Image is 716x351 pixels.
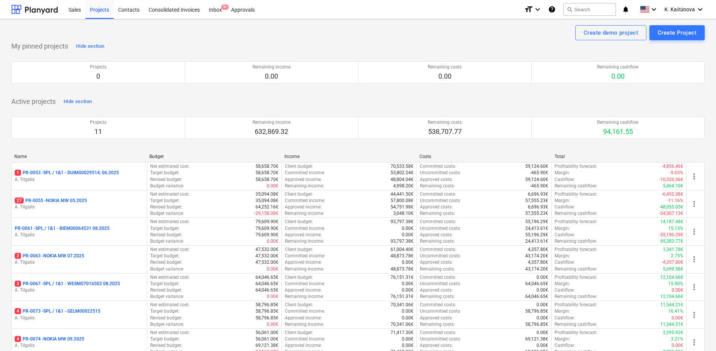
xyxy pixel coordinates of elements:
p: 0.00€ [672,315,683,321]
p: A. Tilgalis [15,287,144,293]
p: -10,320.56€ [659,176,683,183]
p: Uncommitted costs : [420,225,461,232]
p: Target budget : [150,308,179,315]
p: Revised budget : [150,176,182,183]
p: Remaining cashflow : [555,321,597,328]
p: 47,532.00€ [255,259,278,266]
p: 2.75% [671,253,683,259]
p: Committed costs : [420,219,456,225]
p: -11.16% [667,198,683,204]
p: 47,532.00€ [255,246,278,253]
p: 58,658.70€ [255,176,278,183]
p: Margin : [555,170,570,176]
i: format_size [524,5,533,14]
p: 0.00€ [267,293,278,300]
button: Hide section [74,40,106,52]
p: 0.00 [428,72,462,81]
p: 35,094.08€ [255,198,278,204]
p: PR-0061 - SPL / 1&1 - BIEM00064531 08.2025 [15,225,109,232]
p: 538,707.77 [428,127,462,136]
div: 2PR-0063 -NOKIA MW 07.2025A. Tilgalis [15,253,144,266]
p: Margin : [555,336,570,342]
p: 64,046.65€ [525,293,548,300]
p: A. Tilgalis [15,176,144,183]
span: more_vert [690,310,699,319]
button: Hide section [62,96,94,108]
p: 12,104.66€ [660,274,683,281]
p: Remaining cashflow : [555,266,597,272]
p: Committed income : [285,308,325,315]
p: Remaining income : [285,266,324,272]
p: 0.00€ [402,281,413,287]
p: 4,357.80€ [528,246,548,253]
p: 69,383.77€ [660,238,683,245]
p: Remaining costs : [420,183,455,189]
p: 54,751.98€ [391,204,413,210]
p: 0.00€ [402,232,413,238]
p: 6,696.93€ [528,191,548,198]
p: 57,555.23€ [525,210,548,217]
p: Remaining cashflow : [555,210,597,217]
p: Projects [90,119,106,126]
p: Approved costs : [420,259,453,266]
p: 11 [90,127,106,136]
p: 0 [90,72,106,81]
p: Remaining cashflow [597,119,638,126]
p: 0.00€ [267,183,278,189]
div: 4PR-0073 -SPL / 1&1 - GELM00022515A. Tilgalis [15,308,144,321]
p: Remaining income [252,119,290,126]
p: 0.00€ [402,342,413,349]
span: 9+ [221,5,229,10]
p: Margin : [555,253,570,259]
p: 5,464.10€ [663,183,683,189]
p: 0.00€ [402,287,413,293]
span: 2 [15,253,21,259]
p: 59,124.60€ [525,176,548,183]
p: A. Tilgalis [15,259,144,266]
p: 43,174.20€ [525,266,548,272]
p: Cashflow : [555,176,575,183]
p: Approved costs : [420,342,453,349]
p: Profitability forecast : [555,246,597,253]
div: Hide section [64,97,92,106]
p: 48,873.78€ [391,253,413,259]
span: 3 [15,281,21,287]
span: K. Kaštānova [664,6,695,13]
div: PR-0061 -SPL / 1&1 - BIEM00064531 08.2025A. Tilgalis [15,225,144,238]
p: Committed income : [285,225,325,232]
p: PR-0067 - SPL / 1&1 - WESM07016502 08.2025 [15,281,120,287]
iframe: Chat Widget [678,315,716,351]
p: Uncommitted costs : [420,198,461,204]
p: Remaining income : [285,293,324,300]
p: Remaining costs : [420,210,455,217]
p: Remaining income : [285,210,324,217]
p: 0.00€ [267,321,278,328]
div: 3PR-0067 -SPL / 1&1 - WESM07016502 08.2025A. Tilgalis [15,281,144,293]
p: A. Tilgalis [15,204,144,210]
div: Total [555,154,684,159]
p: Budget variance : [150,293,184,300]
p: Remaining costs : [420,238,455,245]
p: Client budget : [285,302,313,308]
p: 93,797.38€ [391,219,413,225]
p: Client budget : [285,274,313,281]
p: Budget variance : [150,183,184,189]
p: Uncommitted costs : [420,308,461,315]
p: Margin : [555,308,570,315]
p: PR-0063 - NOKIA MW 07.2025 [15,253,84,259]
p: Net estimated cost : [150,330,190,336]
p: 59,124.60€ [525,163,548,170]
p: Budget variance : [150,238,184,245]
p: 79,609.90€ [255,219,278,225]
p: Remaining cashflow [597,64,638,70]
p: 55,196.29€ [525,232,548,238]
i: Knowledge base [548,5,556,14]
span: more_vert [690,227,699,236]
p: Cashflow : [555,232,575,238]
p: -4,357.80€ [662,259,683,266]
p: Committed income : [285,336,325,342]
p: 5,699.58€ [663,266,683,272]
p: Client budget : [285,191,313,198]
p: 0.00€ [267,238,278,245]
i: keyboard_arrow_down [649,5,658,14]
